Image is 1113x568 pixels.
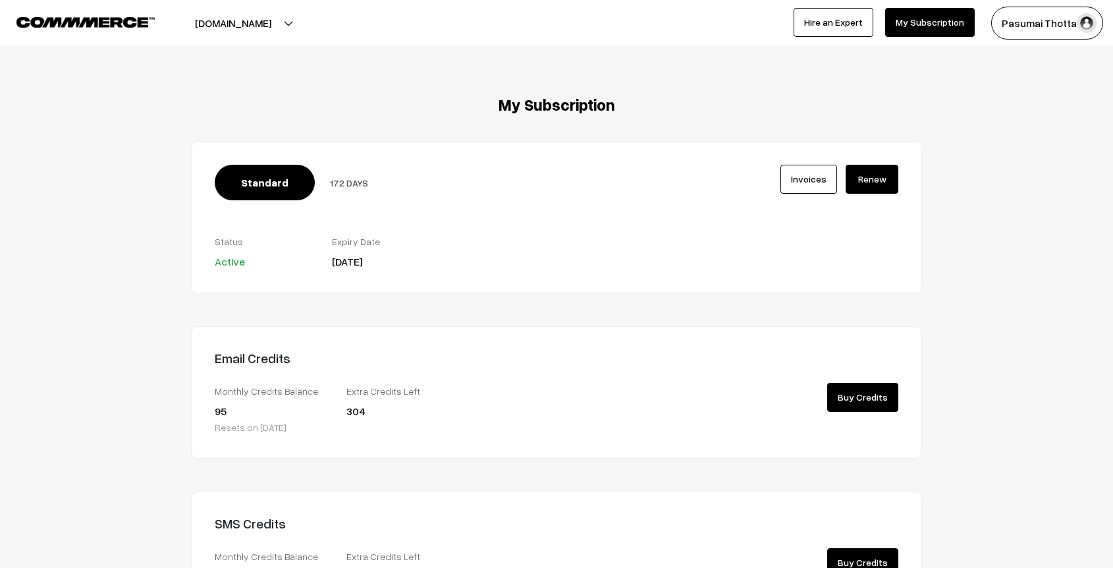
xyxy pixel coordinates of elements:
label: Monthly Credits Balance [215,550,327,563]
label: Extra Credits Left [346,550,458,563]
span: Active [215,255,245,268]
a: Renew [846,165,898,194]
img: user [1077,13,1097,33]
button: [DOMAIN_NAME] [149,7,317,40]
button: Pasumai Thotta… [991,7,1103,40]
a: Buy Credits [827,383,898,412]
h3: My Subscription [191,96,922,115]
label: Monthly Credits Balance [215,384,327,398]
a: My Subscription [885,8,975,37]
label: Extra Credits Left [346,384,458,398]
span: 95 [215,405,227,418]
span: Resets on [DATE] [215,422,286,433]
h4: SMS Credits [215,515,547,531]
a: Invoices [780,165,837,194]
span: Standard [215,165,315,200]
label: Status [215,235,312,248]
label: Expiry Date [332,235,429,248]
img: COMMMERCE [16,17,155,27]
span: 172 DAYS [330,177,368,188]
span: [DATE] [332,255,362,268]
a: COMMMERCE [16,13,132,29]
h4: Email Credits [215,350,547,366]
a: Hire an Expert [794,8,873,37]
span: 304 [346,405,366,418]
